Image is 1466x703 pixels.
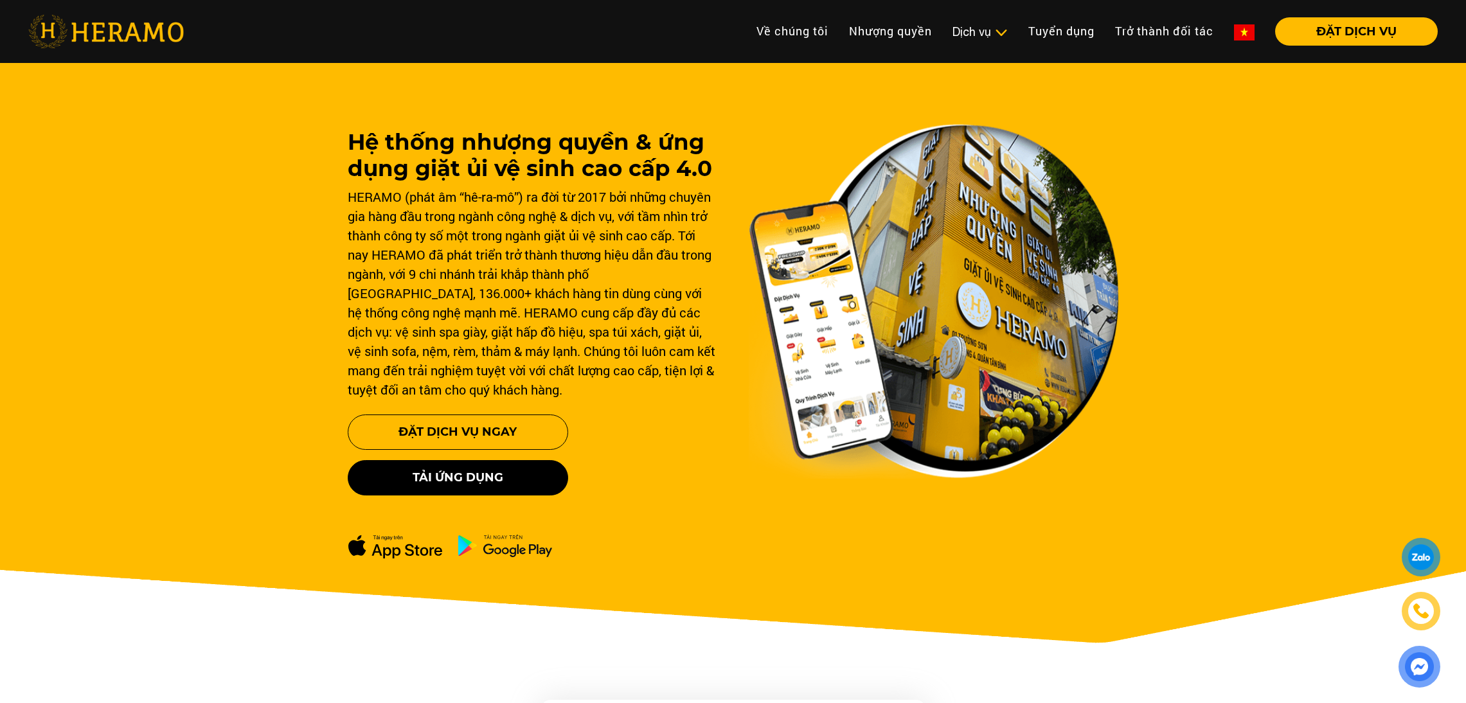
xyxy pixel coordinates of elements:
button: Tải ứng dụng [348,460,568,495]
button: Đặt Dịch Vụ Ngay [348,414,568,450]
a: ĐẶT DỊCH VỤ [1265,26,1438,37]
img: phone-icon [1413,603,1429,619]
a: Nhượng quyền [839,17,942,45]
img: vn-flag.png [1234,24,1255,40]
img: ch-dowload [458,534,553,557]
div: HERAMO (phát âm “hê-ra-mô”) ra đời từ 2017 bởi những chuyên gia hàng đầu trong ngành công nghệ & ... [348,187,718,399]
a: Tuyển dụng [1018,17,1105,45]
img: heramo-logo.png [28,15,184,48]
img: apple-dowload [348,534,443,559]
img: banner [749,124,1119,479]
img: subToggleIcon [994,26,1008,39]
button: ĐẶT DỊCH VỤ [1275,17,1438,46]
a: Trở thành đối tác [1105,17,1224,45]
a: phone-icon [1404,594,1438,628]
h1: Hệ thống nhượng quyền & ứng dụng giặt ủi vệ sinh cao cấp 4.0 [348,129,718,182]
a: Về chúng tôi [746,17,839,45]
div: Dịch vụ [952,23,1008,40]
